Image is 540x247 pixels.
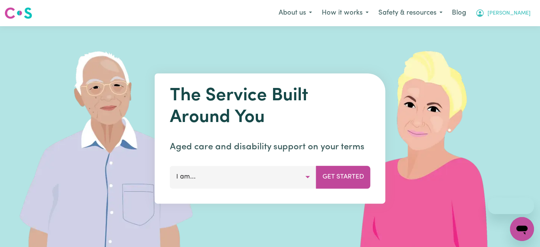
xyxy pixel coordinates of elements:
a: Blog [447,5,471,21]
h1: The Service Built Around You [170,85,370,128]
iframe: Button to launch messaging window [510,217,534,241]
iframe: Message from company [488,198,534,214]
button: About us [274,5,317,21]
p: Aged care and disability support on your terms [170,140,370,154]
img: Careseekers logo [4,6,32,20]
button: Get Started [316,166,370,188]
button: I am... [170,166,316,188]
button: Safety & resources [373,5,447,21]
button: How it works [317,5,373,21]
a: Careseekers logo [4,4,32,22]
button: My Account [471,5,535,21]
span: [PERSON_NAME] [487,9,531,18]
